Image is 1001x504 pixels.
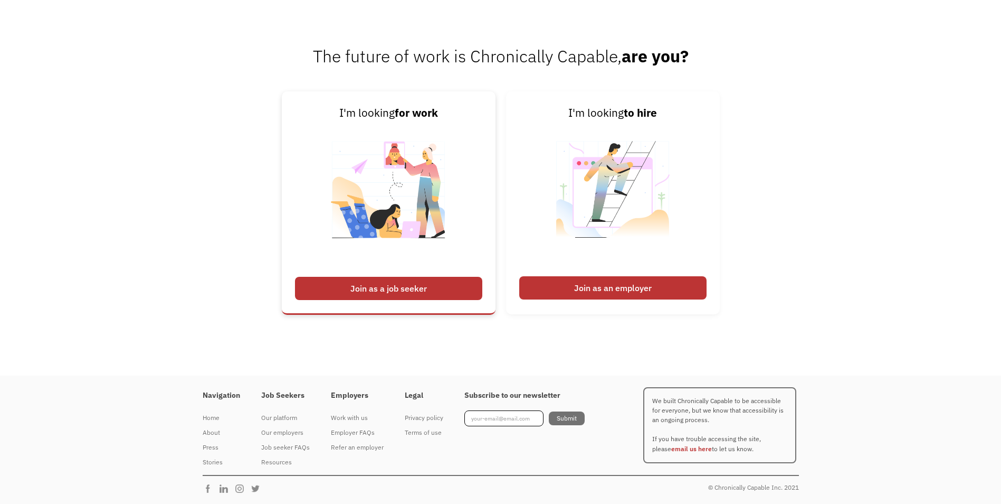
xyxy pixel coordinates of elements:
[203,426,240,439] div: About
[203,425,240,440] a: About
[549,412,585,425] input: Submit
[295,105,482,122] div: I'm looking
[218,483,234,494] img: Chronically Capable Linkedin Page
[203,440,240,455] a: Press
[405,426,443,439] div: Terms of use
[261,391,310,400] h4: Job Seekers
[405,391,443,400] h4: Legal
[331,425,384,440] a: Employer FAQs
[331,426,384,439] div: Employer FAQs
[282,91,495,314] a: I'm lookingfor workJoin as a job seeker
[261,441,310,454] div: Job seeker FAQs
[708,481,799,494] div: © Chronically Capable Inc. 2021
[464,410,585,426] form: Footer Newsletter
[464,410,544,426] input: your-email@email.com
[519,105,707,122] div: I'm looking
[313,45,689,67] span: The future of work is Chronically Capable,
[203,410,240,425] a: Home
[203,455,240,470] a: Stories
[405,425,443,440] a: Terms of use
[261,440,310,455] a: Job seeker FAQs
[405,412,443,424] div: Privacy policy
[203,483,218,494] img: Chronically Capable Facebook Page
[519,276,707,300] div: Join as an employer
[671,445,712,453] a: email us here
[261,425,310,440] a: Our employers
[323,122,454,271] img: Illustrated image of people looking for work
[643,387,796,463] p: We built Chronically Capable to be accessible for everyone, but we know that accessibility is an ...
[464,391,585,400] h4: Subscribe to our newsletter
[261,426,310,439] div: Our employers
[395,106,438,120] strong: for work
[261,410,310,425] a: Our platform
[331,412,384,424] div: Work with us
[203,456,240,469] div: Stories
[547,122,679,271] img: Illustrated image of someone looking to hire
[506,91,720,314] a: I'm lookingto hireJoin as an employer
[295,277,482,300] div: Join as a job seeker
[331,410,384,425] a: Work with us
[405,410,443,425] a: Privacy policy
[331,391,384,400] h4: Employers
[622,45,689,67] strong: are you?
[234,483,250,494] img: Chronically Capable Instagram Page
[331,440,384,455] a: Refer an employer
[250,483,266,494] img: Chronically Capable Twitter Page
[203,412,240,424] div: Home
[624,106,657,120] strong: to hire
[261,412,310,424] div: Our platform
[261,455,310,470] a: Resources
[331,441,384,454] div: Refer an employer
[203,391,240,400] h4: Navigation
[261,456,310,469] div: Resources
[203,441,240,454] div: Press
